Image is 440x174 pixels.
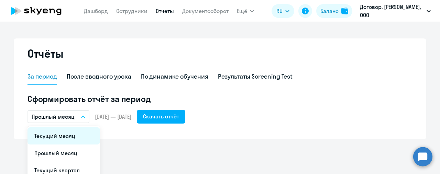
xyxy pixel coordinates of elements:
[237,7,247,15] span: Ещё
[316,4,352,18] button: Балансbalance
[141,72,208,81] div: По динамике обучения
[156,8,174,14] a: Отчеты
[356,3,434,19] button: Договор, [PERSON_NAME], ООО
[27,93,412,104] h5: Сформировать отчёт за период
[143,112,179,120] div: Скачать отчёт
[84,8,108,14] a: Дашборд
[27,47,63,60] h2: Отчёты
[95,113,131,120] span: [DATE] — [DATE]
[218,72,293,81] div: Результаты Screening Test
[360,3,424,19] p: Договор, [PERSON_NAME], ООО
[341,8,348,14] img: balance
[272,4,294,18] button: RU
[182,8,229,14] a: Документооборот
[276,7,283,15] span: RU
[116,8,147,14] a: Сотрудники
[67,72,131,81] div: После вводного урока
[27,110,89,123] button: Прошлый месяц
[237,4,254,18] button: Ещё
[137,110,185,124] button: Скачать отчёт
[320,7,339,15] div: Баланс
[32,113,75,121] p: Прошлый месяц
[27,72,57,81] div: За период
